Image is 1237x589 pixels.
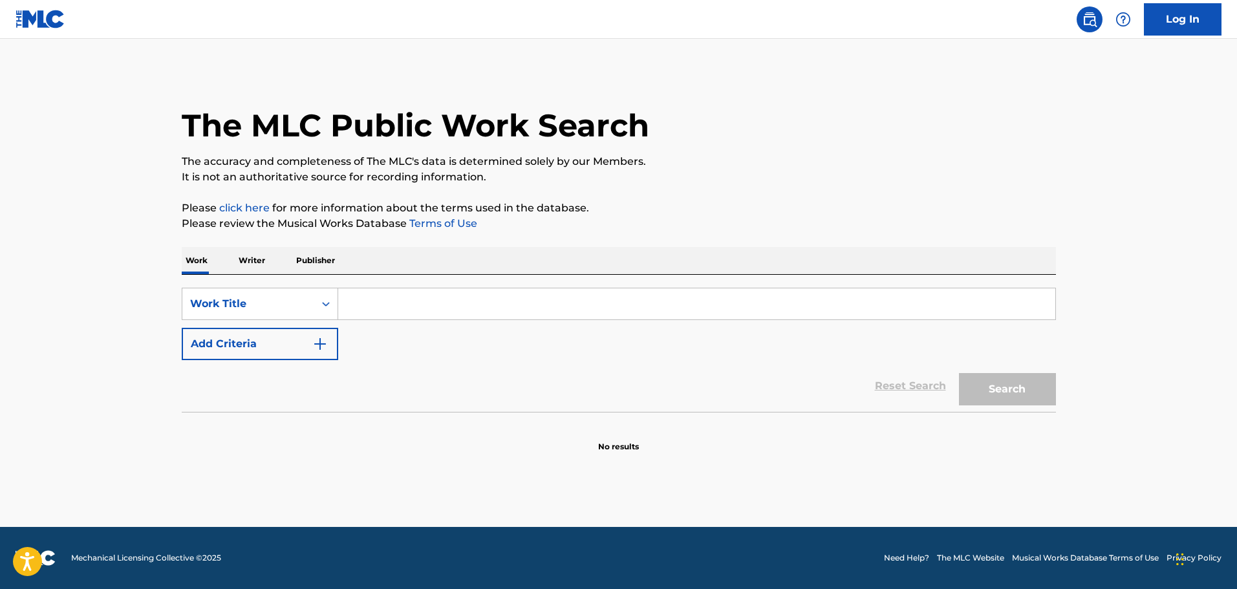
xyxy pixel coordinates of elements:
[1172,527,1237,589] iframe: Chat Widget
[182,247,211,274] p: Work
[1167,552,1221,564] a: Privacy Policy
[71,552,221,564] span: Mechanical Licensing Collective © 2025
[16,10,65,28] img: MLC Logo
[182,328,338,360] button: Add Criteria
[292,247,339,274] p: Publisher
[1012,552,1159,564] a: Musical Works Database Terms of Use
[937,552,1004,564] a: The MLC Website
[235,247,269,274] p: Writer
[182,169,1056,185] p: It is not an authoritative source for recording information.
[182,288,1056,412] form: Search Form
[598,425,639,453] p: No results
[182,200,1056,216] p: Please for more information about the terms used in the database.
[1176,540,1184,579] div: Drag
[1115,12,1131,27] img: help
[190,296,307,312] div: Work Title
[182,154,1056,169] p: The accuracy and completeness of The MLC's data is determined solely by our Members.
[1144,3,1221,36] a: Log In
[312,336,328,352] img: 9d2ae6d4665cec9f34b9.svg
[884,552,929,564] a: Need Help?
[1110,6,1136,32] div: Help
[1077,6,1103,32] a: Public Search
[1082,12,1097,27] img: search
[16,550,56,566] img: logo
[182,106,649,145] h1: The MLC Public Work Search
[407,217,477,230] a: Terms of Use
[182,216,1056,231] p: Please review the Musical Works Database
[219,202,270,214] a: click here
